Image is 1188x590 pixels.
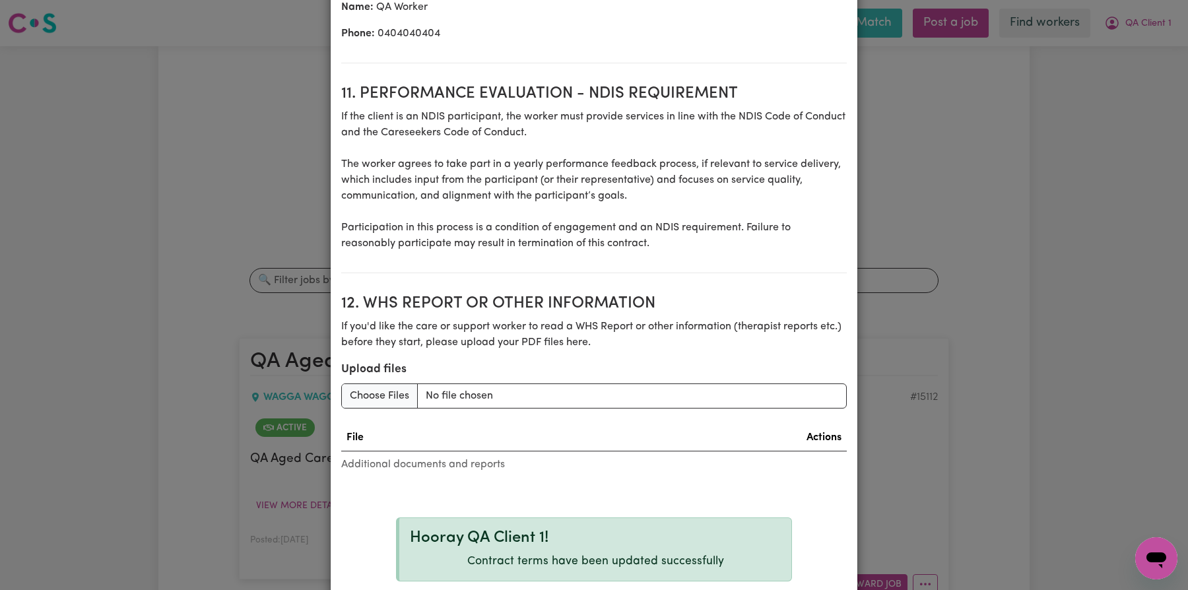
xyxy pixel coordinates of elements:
b: Name: [341,2,374,13]
p: Contract terms have been updated successfully [467,553,724,570]
caption: Additional documents and reports [341,451,847,478]
p: If the client is an NDIS participant, the worker must provide services in line with the NDIS Code... [341,109,847,251]
p: 0404040404 [341,26,847,42]
h2: 11. Performance evaluation - NDIS requirement [341,84,847,104]
h2: 12. WHS Report or Other Information [341,294,847,313]
p: If you'd like the care or support worker to read a WHS Report or other information (therapist rep... [341,319,847,350]
iframe: Button to launch messaging window [1135,537,1177,579]
label: Upload files [341,361,407,378]
div: Hooray QA Client 1! [410,529,781,548]
b: Phone: [341,28,375,39]
th: Actions [533,424,847,451]
th: File [341,424,533,451]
